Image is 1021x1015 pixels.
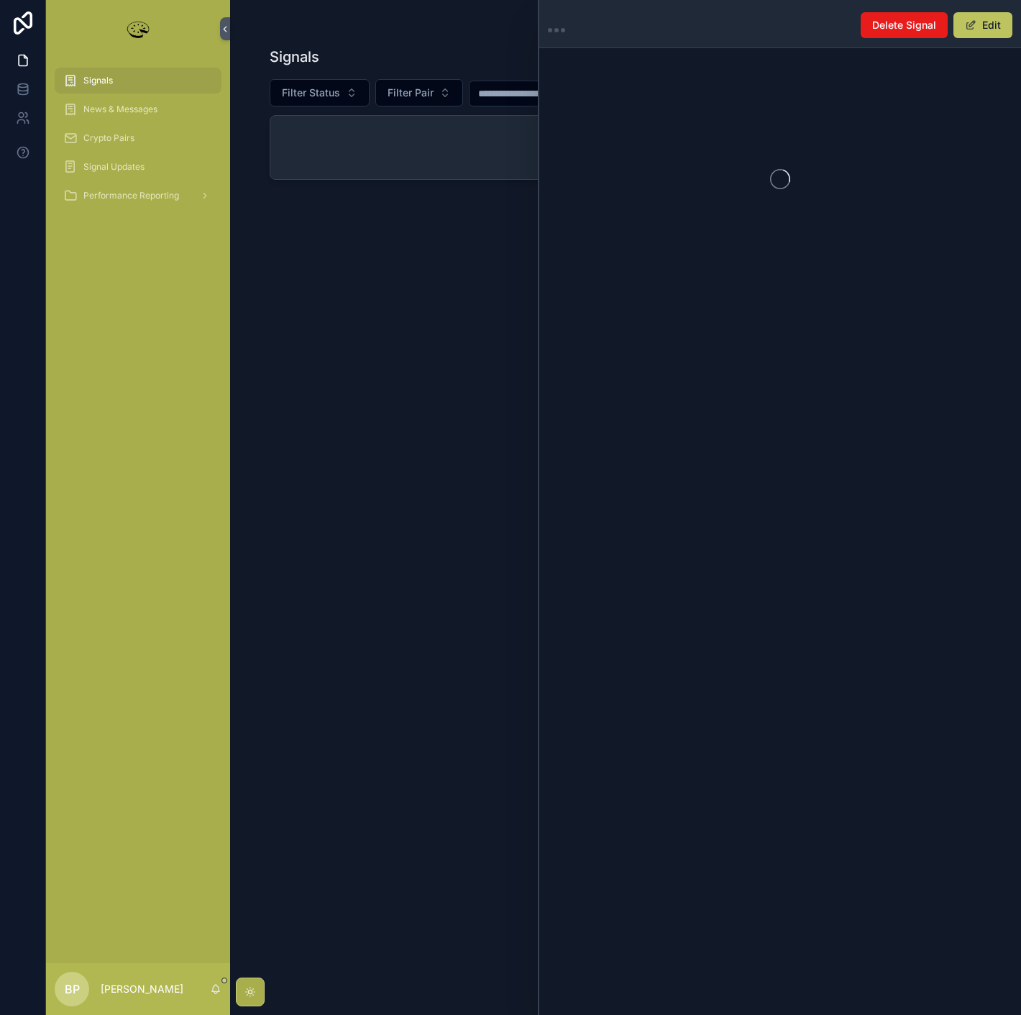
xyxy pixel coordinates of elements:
[83,104,157,115] span: News & Messages
[872,18,936,32] span: Delete Signal
[55,183,221,209] a: Performance Reporting
[55,125,221,151] a: Crypto Pairs
[861,12,948,38] button: Delete Signal
[375,79,463,106] button: Select Button
[83,190,179,201] span: Performance Reporting
[55,68,221,94] a: Signals
[388,86,434,100] span: Filter Pair
[83,161,145,173] span: Signal Updates
[55,154,221,180] a: Signal Updates
[83,75,113,86] span: Signals
[124,17,152,40] img: App logo
[101,982,183,996] p: [PERSON_NAME]
[282,86,340,100] span: Filter Status
[83,132,134,144] span: Crypto Pairs
[270,47,319,67] h1: Signals
[65,980,80,998] span: BP
[46,58,230,227] div: scrollable content
[55,96,221,122] a: News & Messages
[270,79,370,106] button: Select Button
[953,12,1012,38] button: Edit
